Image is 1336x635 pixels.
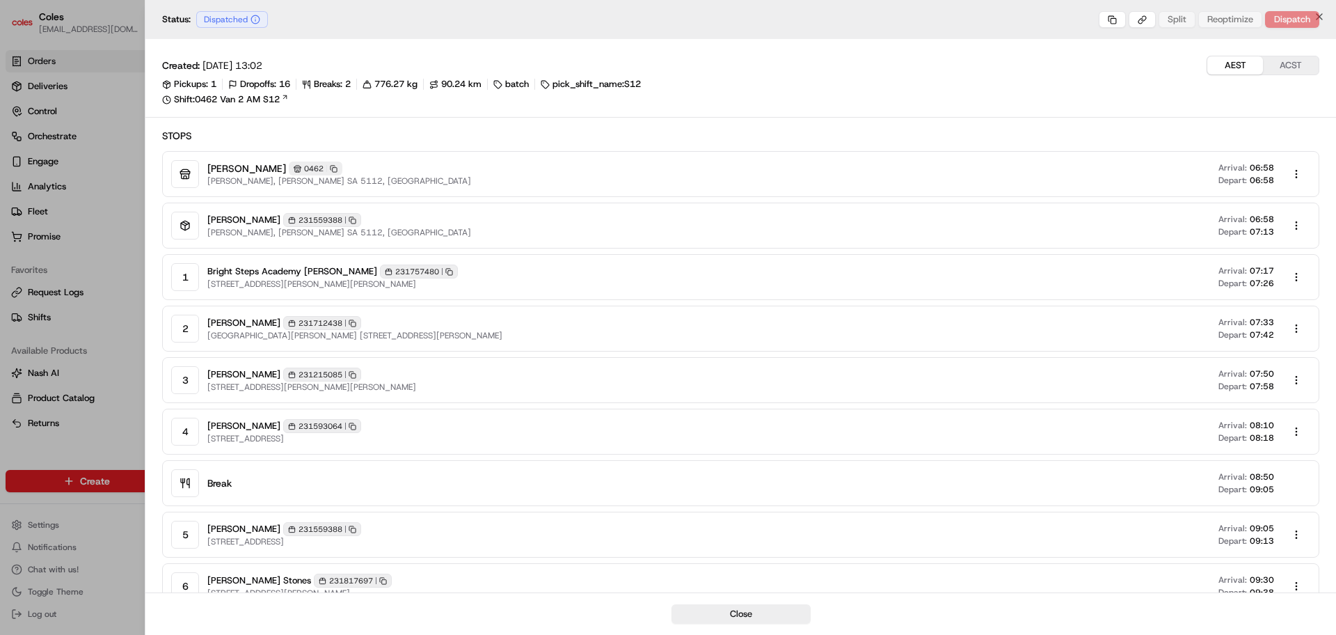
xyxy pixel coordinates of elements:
[237,137,253,154] button: Start new chat
[174,78,208,91] span: Pickups:
[207,574,311,587] span: [PERSON_NAME] Stones
[207,162,286,175] span: [PERSON_NAME]
[1250,226,1274,237] span: 07:13
[207,536,361,547] span: [STREET_ADDRESS]
[374,78,417,91] span: 776.27 kg
[1250,523,1274,534] span: 09:05
[1250,471,1274,483] span: 08:50
[1250,574,1274,586] span: 09:30
[283,213,361,227] div: 231559388
[207,588,392,599] span: [STREET_ADDRESS][PERSON_NAME]
[1250,381,1274,392] span: 07:58
[207,279,458,290] span: [STREET_ADDRESS][PERSON_NAME][PERSON_NAME]
[14,14,42,42] img: Nash
[207,523,280,535] span: [PERSON_NAME]
[47,133,228,147] div: Start new chat
[1218,420,1247,431] span: Arrival:
[112,196,229,221] a: 💻API Documentation
[8,196,112,221] a: 📗Knowledge Base
[14,56,253,78] p: Welcome 👋
[162,11,272,28] div: Status:
[1218,226,1247,237] span: Depart:
[14,203,25,214] div: 📗
[171,315,199,343] div: 2
[1218,574,1247,586] span: Arrival:
[1250,175,1274,186] span: 06:58
[1218,368,1247,379] span: Arrival:
[211,78,216,91] span: 1
[1250,420,1274,431] span: 08:10
[162,129,1319,143] h2: Stops
[671,604,811,624] button: Close
[1250,535,1274,547] span: 09:13
[207,214,280,226] span: [PERSON_NAME]
[132,202,223,216] span: API Documentation
[1218,214,1247,225] span: Arrival:
[47,147,176,158] div: We're available if you need us!
[118,203,129,214] div: 💻
[1218,484,1247,495] span: Depart:
[1218,523,1247,534] span: Arrival:
[1250,162,1274,173] span: 06:58
[1250,432,1274,444] span: 08:18
[207,317,280,329] span: [PERSON_NAME]
[207,420,280,432] span: [PERSON_NAME]
[345,78,351,91] span: 2
[1218,329,1247,340] span: Depart:
[207,382,416,393] span: [STREET_ADDRESS][PERSON_NAME][PERSON_NAME]
[1250,484,1274,495] span: 09:05
[1263,56,1319,75] button: ACST
[207,476,232,490] span: Break
[171,418,199,446] div: 4
[162,93,1319,106] a: Shift:0462 Van 2 AM S12
[380,265,458,279] div: 231757480
[171,521,199,549] div: 5
[1207,56,1263,75] button: AEST
[1250,368,1274,379] span: 07:50
[283,419,361,433] div: 231593064
[1218,162,1247,173] span: Arrival:
[1250,329,1274,340] span: 07:42
[1218,432,1247,444] span: Depart:
[138,236,168,246] span: Pylon
[279,78,290,91] span: 16
[207,330,502,341] span: [GEOGRAPHIC_DATA][PERSON_NAME] [STREET_ADDRESS][PERSON_NAME]
[289,162,342,175] div: 0462
[171,572,199,600] div: 6
[171,366,199,394] div: 3
[493,78,529,91] div: batch
[207,265,377,278] span: Bright Steps Academy [PERSON_NAME]
[14,133,39,158] img: 1736555255976-a54dd68f-1ca7-489b-9aae-adbdc363a1c4
[1218,471,1247,483] span: Arrival:
[1250,265,1274,276] span: 07:17
[1218,587,1247,598] span: Depart:
[207,175,471,187] span: [PERSON_NAME], [PERSON_NAME] SA 5112, [GEOGRAPHIC_DATA]
[1218,381,1247,392] span: Depart:
[171,263,199,291] div: 1
[1218,317,1247,328] span: Arrival:
[28,202,106,216] span: Knowledge Base
[1218,278,1247,289] span: Depart:
[283,368,361,382] div: 231215085
[36,90,250,104] input: Got a question? Start typing here...
[1218,265,1247,276] span: Arrival:
[202,58,262,72] span: [DATE] 13:02
[283,316,361,330] div: 231712438
[1250,317,1274,328] span: 07:33
[1218,175,1247,186] span: Depart:
[314,78,342,91] span: Breaks:
[98,235,168,246] a: Powered byPylon
[207,227,471,238] span: [PERSON_NAME], [PERSON_NAME] SA 5112, [GEOGRAPHIC_DATA]
[541,78,641,91] div: pick_shift_name:S12
[196,11,268,28] div: Dispatched
[207,368,280,381] span: [PERSON_NAME]
[1250,278,1274,289] span: 07:26
[1250,587,1274,598] span: 09:38
[441,78,482,91] span: 90.24 km
[314,574,392,588] div: 231817697
[162,58,200,72] span: Created:
[283,522,361,536] div: 231559388
[1250,214,1274,225] span: 06:58
[1218,535,1247,547] span: Depart:
[240,78,276,91] span: Dropoffs:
